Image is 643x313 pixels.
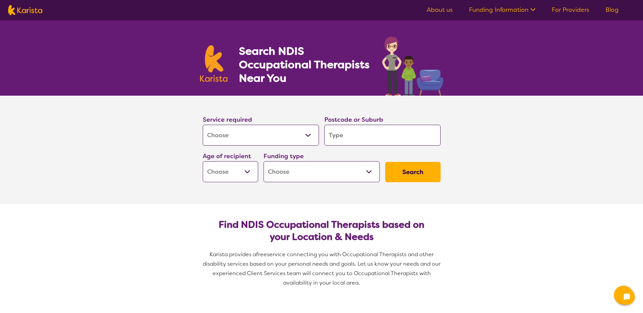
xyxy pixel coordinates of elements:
[203,116,252,124] label: Service required
[203,152,251,160] label: Age of recipient
[200,45,228,82] img: Karista logo
[605,6,619,14] a: Blog
[385,162,441,182] button: Search
[8,5,42,15] img: Karista logo
[469,6,536,14] a: Funding Information
[324,125,441,146] input: Type
[209,251,256,258] span: Karista provides a
[239,44,370,85] h1: Search NDIS Occupational Therapists Near You
[552,6,589,14] a: For Providers
[614,286,633,305] button: Channel Menu
[324,116,383,124] label: Postcode or Suburb
[203,251,442,286] span: service connecting you with Occupational Therapists and other disability services based on your p...
[427,6,453,14] a: About us
[264,152,304,160] label: Funding type
[382,37,443,96] img: occupational-therapy
[208,219,435,243] h2: Find NDIS Occupational Therapists based on your Location & Needs
[256,251,267,258] span: free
